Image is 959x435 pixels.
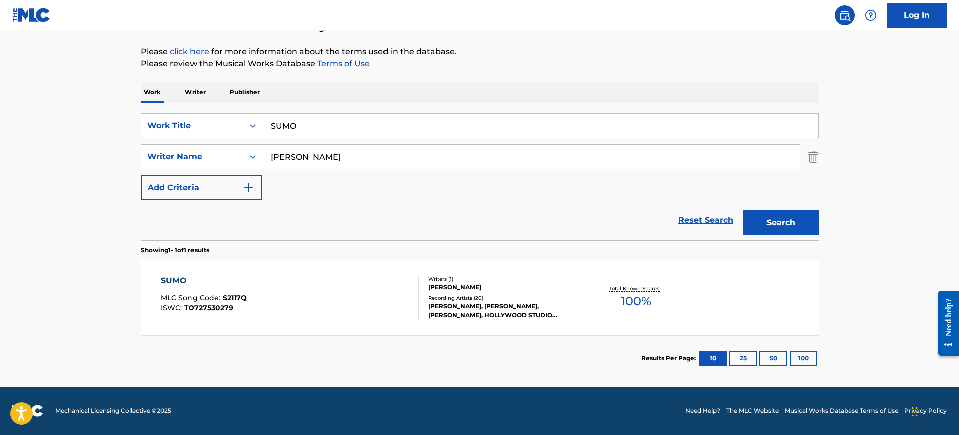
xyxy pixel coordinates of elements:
a: SUMOMLC Song Code:S2117QISWC:T0727530279Writers (1)[PERSON_NAME]Recording Artists (20)[PERSON_NAM... [141,260,819,335]
span: Mechanical Licensing Collective © 2025 [55,406,171,415]
p: Work [141,82,164,103]
p: Total Known Shares: [609,285,663,292]
iframe: Chat Widget [909,387,959,435]
button: Search [743,210,819,235]
img: Delete Criterion [808,144,819,169]
p: Please review the Musical Works Database [141,58,819,70]
div: Work Title [147,120,238,132]
div: Drag [912,397,918,427]
img: search [839,9,851,21]
button: 50 [759,351,787,366]
a: Need Help? [685,406,720,415]
button: 100 [790,351,817,366]
div: Writer Name [147,151,238,163]
img: logo [12,405,43,417]
p: Publisher [227,82,263,103]
a: Terms of Use [315,59,370,68]
a: Log In [887,3,947,28]
div: Recording Artists ( 20 ) [428,294,580,302]
span: 100 % [621,292,651,310]
a: The MLC Website [726,406,779,415]
span: ISWC : [161,303,184,312]
button: Add Criteria [141,175,262,200]
button: 25 [729,351,757,366]
span: T0727530279 [184,303,233,312]
p: Showing 1 - 1 of 1 results [141,246,209,255]
img: 9d2ae6d4665cec9f34b9.svg [242,182,254,194]
div: [PERSON_NAME] [428,283,580,292]
a: Musical Works Database Terms of Use [785,406,898,415]
img: MLC Logo [12,8,51,22]
a: Public Search [835,5,855,25]
img: help [865,9,877,21]
p: Writer [182,82,209,103]
p: Please for more information about the terms used in the database. [141,46,819,58]
p: Results Per Page: [641,354,698,363]
iframe: Resource Center [931,283,959,364]
a: Reset Search [673,209,738,231]
div: Writers ( 1 ) [428,275,580,283]
div: Help [861,5,881,25]
a: Privacy Policy [904,406,947,415]
a: click here [170,47,209,56]
form: Search Form [141,113,819,240]
div: [PERSON_NAME], [PERSON_NAME], [PERSON_NAME], HOLLYWOOD STUDIO SYMPHONY, [PERSON_NAME], [PERSON_NA... [428,302,580,320]
div: SUMO [161,275,247,287]
button: 10 [699,351,727,366]
span: MLC Song Code : [161,293,223,302]
span: S2117Q [223,293,247,302]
